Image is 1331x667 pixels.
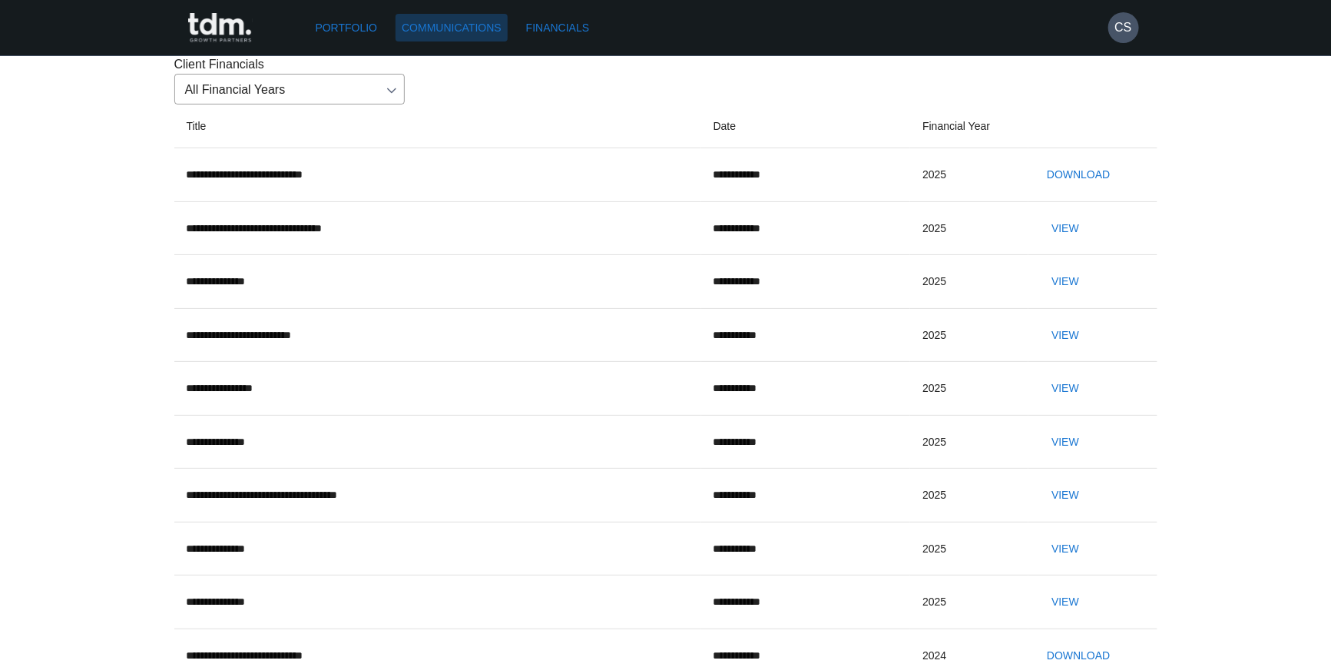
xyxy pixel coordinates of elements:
button: View [1041,321,1090,350]
button: View [1041,374,1090,403]
button: View [1041,214,1090,243]
a: Financials [520,14,595,42]
td: 2025 [910,148,1028,202]
td: 2025 [910,576,1028,629]
th: Date [701,105,911,148]
td: 2025 [910,362,1028,416]
button: Download [1041,161,1116,189]
td: 2025 [910,255,1028,309]
button: View [1041,481,1090,509]
th: Financial Year [910,105,1028,148]
td: 2025 [910,415,1028,469]
button: CS [1108,12,1139,43]
th: Title [174,105,701,148]
button: View [1041,267,1090,296]
a: Portfolio [310,14,384,42]
td: 2025 [910,469,1028,523]
div: All Financial Years [174,74,405,105]
p: Client Financials [174,55,1157,74]
td: 2025 [910,522,1028,576]
td: 2025 [910,201,1028,255]
h6: CS [1114,18,1131,37]
button: View [1041,428,1090,456]
button: View [1041,535,1090,563]
a: Communications [396,14,508,42]
button: View [1041,588,1090,616]
td: 2025 [910,308,1028,362]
